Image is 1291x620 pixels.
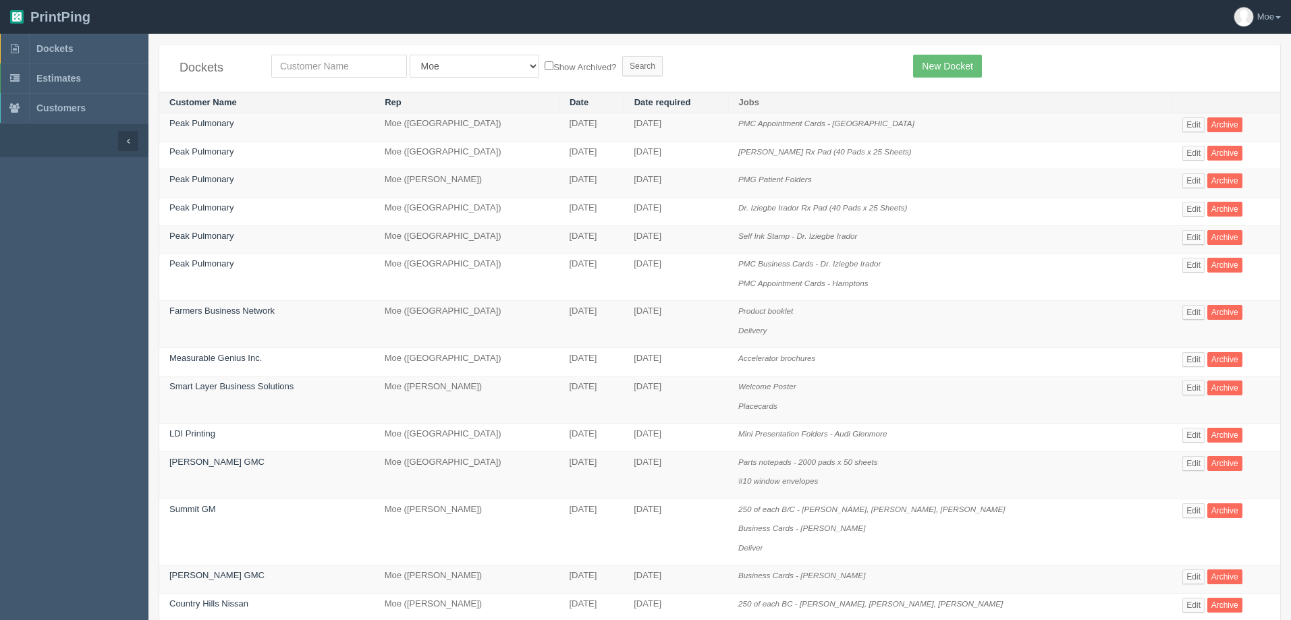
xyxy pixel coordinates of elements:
a: Archive [1207,117,1242,132]
td: Moe ([GEOGRAPHIC_DATA]) [375,348,559,376]
a: [PERSON_NAME] GMC [169,570,265,580]
td: [DATE] [559,348,624,376]
td: [DATE] [559,376,624,423]
a: Edit [1182,503,1205,518]
a: Edit [1182,352,1205,367]
a: Archive [1207,202,1242,217]
a: Peak Pulmonary [169,118,234,128]
td: [DATE] [624,169,728,198]
td: [DATE] [624,451,728,499]
td: Moe ([GEOGRAPHIC_DATA]) [375,451,559,499]
a: Farmers Business Network [169,306,275,316]
td: Moe ([GEOGRAPHIC_DATA]) [375,225,559,254]
i: Welcome Poster [738,382,796,391]
a: Customer Name [169,97,237,107]
a: Peak Pulmonary [169,146,234,157]
a: Edit [1182,173,1205,188]
td: Moe ([GEOGRAPHIC_DATA]) [375,141,559,169]
th: Jobs [728,92,1172,113]
i: Parts notepads - 2000 pads x 50 sheets [738,457,878,466]
h4: Dockets [180,61,251,75]
a: Archive [1207,146,1242,161]
i: Deliver [738,543,763,552]
a: Edit [1182,569,1205,584]
a: Archive [1207,569,1242,584]
i: 250 of each B/C - [PERSON_NAME], [PERSON_NAME], [PERSON_NAME] [738,505,1006,513]
td: Moe ([PERSON_NAME]) [375,169,559,198]
td: [DATE] [559,301,624,348]
td: [DATE] [559,499,624,565]
td: [DATE] [624,113,728,142]
a: Peak Pulmonary [169,258,234,269]
i: Self Ink Stamp - Dr. Iziegbe Irador [738,231,857,240]
label: Show Archived? [545,59,616,74]
a: [PERSON_NAME] GMC [169,457,265,467]
a: Country Hills Nissan [169,598,248,609]
img: avatar_default-7531ab5dedf162e01f1e0bb0964e6a185e93c5c22dfe317fb01d7f8cd2b1632c.jpg [1234,7,1253,26]
span: Dockets [36,43,73,54]
a: Peak Pulmonary [169,231,234,241]
a: Edit [1182,146,1205,161]
a: Date required [634,97,691,107]
a: Edit [1182,428,1205,443]
td: [DATE] [559,198,624,226]
img: logo-3e63b451c926e2ac314895c53de4908e5d424f24456219fb08d385ab2e579770.png [10,10,24,24]
a: Peak Pulmonary [169,174,234,184]
i: PMC Appointment Cards - Hamptons [738,279,868,287]
a: Archive [1207,173,1242,188]
i: #10 window envelopes [738,476,818,485]
a: Archive [1207,258,1242,273]
a: Edit [1182,305,1205,320]
td: [DATE] [624,376,728,423]
i: PMC Business Cards - Dr. Iziegbe Irador [738,259,881,268]
i: Product booklet [738,306,793,315]
a: Archive [1207,352,1242,367]
td: Moe ([GEOGRAPHIC_DATA]) [375,113,559,142]
a: Archive [1207,503,1242,518]
i: PMC Appointment Cards - [GEOGRAPHIC_DATA] [738,119,914,128]
i: Accelerator brochures [738,354,815,362]
a: New Docket [913,55,981,78]
input: Search [622,56,663,76]
a: Archive [1207,230,1242,245]
td: [DATE] [624,499,728,565]
td: [DATE] [559,113,624,142]
i: 250 of each BC - [PERSON_NAME], [PERSON_NAME], [PERSON_NAME] [738,599,1003,608]
td: [DATE] [624,424,728,452]
td: [DATE] [624,141,728,169]
a: Edit [1182,117,1205,132]
i: Delivery [738,326,767,335]
a: Edit [1182,598,1205,613]
i: Mini Presentation Folders - Audi Glenmore [738,429,887,438]
input: Customer Name [271,55,407,78]
a: Smart Layer Business Solutions [169,381,294,391]
i: PMG Patient Folders [738,175,811,184]
a: Date [570,97,588,107]
a: Peak Pulmonary [169,202,234,213]
td: [DATE] [559,169,624,198]
td: Moe ([PERSON_NAME]) [375,565,559,594]
i: Business Cards - [PERSON_NAME] [738,571,865,580]
td: [DATE] [624,198,728,226]
td: Moe ([PERSON_NAME]) [375,376,559,423]
td: [DATE] [624,225,728,254]
td: [DATE] [624,348,728,376]
td: Moe ([GEOGRAPHIC_DATA]) [375,301,559,348]
a: Archive [1207,428,1242,443]
td: [DATE] [624,301,728,348]
a: Measurable Genius Inc. [169,353,262,363]
a: Summit GM [169,504,216,514]
td: [DATE] [624,254,728,301]
a: Edit [1182,258,1205,273]
td: Moe ([GEOGRAPHIC_DATA]) [375,198,559,226]
td: Moe ([GEOGRAPHIC_DATA]) [375,424,559,452]
a: Edit [1182,230,1205,245]
input: Show Archived? [545,61,553,70]
td: [DATE] [559,254,624,301]
i: [PERSON_NAME] Rx Pad (40 Pads x 25 Sheets) [738,147,912,156]
td: Moe ([PERSON_NAME]) [375,499,559,565]
td: [DATE] [559,565,624,594]
i: Placecards [738,401,777,410]
span: Customers [36,103,86,113]
i: Dr. Iziegbe Irador Rx Pad (40 Pads x 25 Sheets) [738,203,907,212]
